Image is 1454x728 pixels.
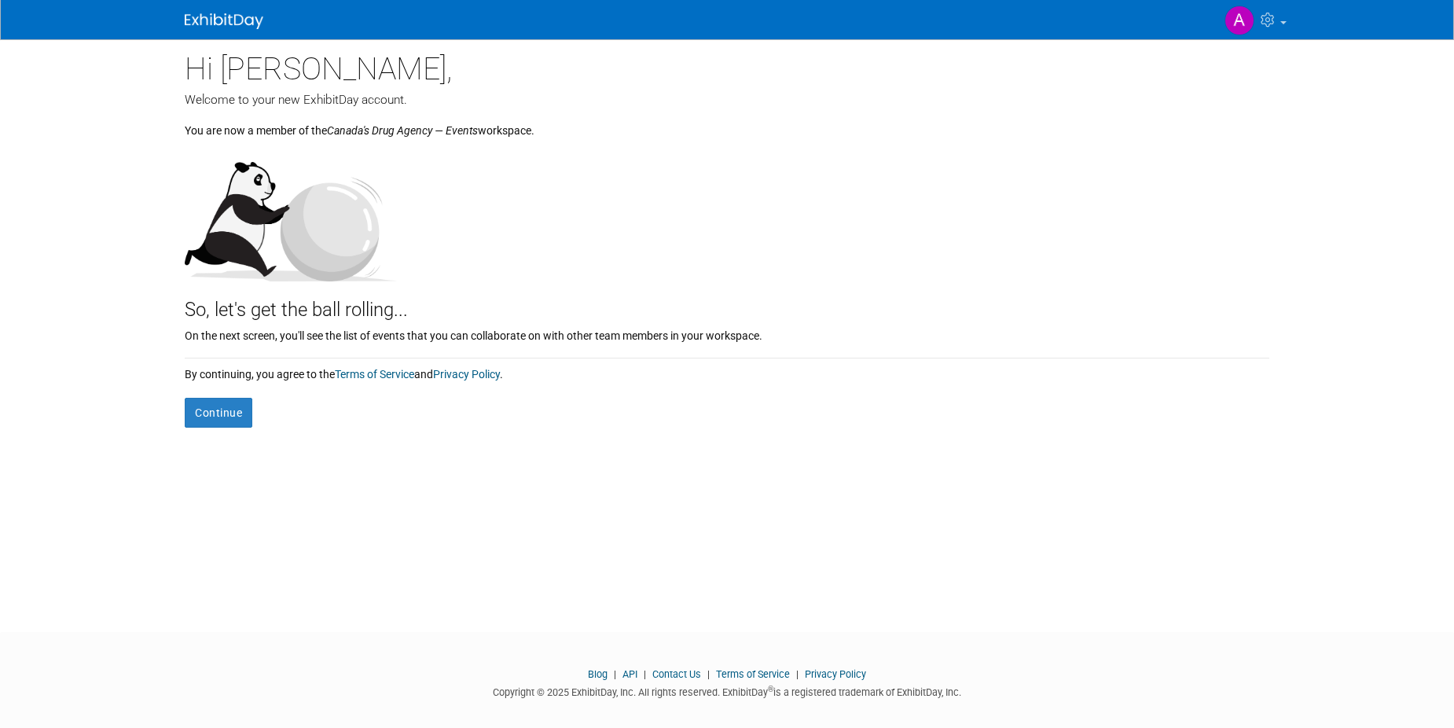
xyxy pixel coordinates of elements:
div: On the next screen, you'll see the list of events that you can collaborate on with other team mem... [185,324,1269,344]
div: Welcome to your new ExhibitDay account. [185,91,1269,108]
a: Terms of Service [335,368,414,381]
div: So, let's get the ball rolling... [185,281,1269,324]
div: By continuing, you agree to the and . [185,358,1269,382]
img: Let's get the ball rolling [185,146,397,281]
a: Privacy Policy [805,668,866,680]
span: | [792,668,802,680]
img: ExhibitDay [185,13,263,29]
span: | [640,668,650,680]
span: | [610,668,620,680]
div: Hi [PERSON_NAME], [185,39,1269,91]
a: Blog [588,668,608,680]
img: Alex Pham [1225,6,1254,35]
button: Continue [185,398,252,428]
div: You are now a member of the workspace. [185,108,1269,138]
a: Terms of Service [716,668,790,680]
a: API [622,668,637,680]
span: | [703,668,714,680]
a: Contact Us [652,668,701,680]
sup: ® [768,685,773,693]
a: Privacy Policy [433,368,500,381]
i: Canada's Drug Agency — Events [327,124,478,137]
